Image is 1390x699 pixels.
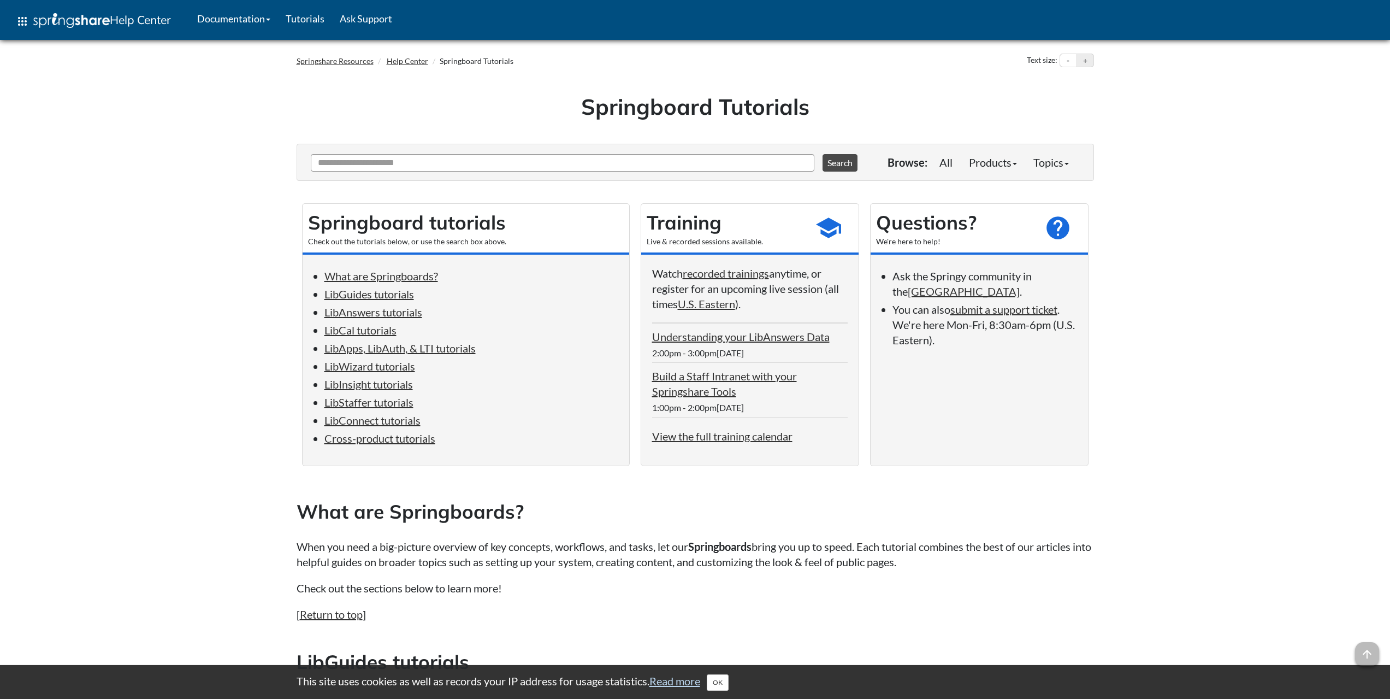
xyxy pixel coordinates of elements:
img: Springshare [33,13,110,28]
span: help [1044,214,1072,242]
a: Ask Support [332,5,400,32]
a: Topics [1025,151,1077,173]
a: LibApps, LibAuth, & LTI tutorials [324,342,476,355]
button: Increase text size [1077,54,1093,67]
li: You can also . We're here Mon-Fri, 8:30am-6pm (U.S. Eastern). [892,302,1077,348]
span: 2:00pm - 3:00pm[DATE] [652,348,744,358]
span: school [815,214,842,242]
a: View the full training calendar [652,430,792,443]
a: arrow_upward [1355,643,1379,656]
a: apps Help Center [8,5,179,38]
a: Tutorials [278,5,332,32]
a: Documentation [190,5,278,32]
h2: What are Springboards? [297,498,1094,525]
a: U.S. Eastern [678,297,735,310]
div: Text size: [1025,54,1060,68]
p: When you need a big-picture overview of key concepts, workflows, and tasks, let our bring you up ... [297,539,1094,569]
h2: LibGuides tutorials [297,649,1094,675]
a: Products [961,151,1025,173]
h1: Springboard Tutorials [305,91,1086,122]
a: LibConnect tutorials [324,414,421,427]
h2: Training [647,209,804,236]
a: LibWizard tutorials [324,360,415,373]
span: arrow_upward [1355,642,1379,666]
p: [ ] [297,607,1094,622]
span: apps [16,15,29,28]
h2: Questions? [876,209,1033,236]
a: Understanding your LibAnswers Data [652,330,830,343]
div: We're here to help! [876,236,1033,247]
a: LibStaffer tutorials [324,396,413,409]
a: Cross-product tutorials [324,432,435,445]
div: Live & recorded sessions available. [647,236,804,247]
p: Check out the sections below to learn more! [297,580,1094,596]
a: All [931,151,961,173]
a: submit a support ticket [950,303,1057,316]
strong: Springboards [688,540,752,553]
a: What are Springboards? [324,269,438,283]
button: Decrease text size [1060,54,1076,67]
a: LibInsight tutorials [324,378,413,391]
a: Build a Staff Intranet with your Springshare Tools [652,369,797,398]
span: 1:00pm - 2:00pm[DATE] [652,402,744,413]
div: This site uses cookies as well as records your IP address for usage statistics. [286,673,1105,691]
a: recorded trainings [683,267,769,280]
p: Watch anytime, or register for an upcoming live session (all times ). [652,266,848,312]
p: Browse: [888,155,927,170]
button: Search [823,154,857,172]
a: LibAnswers tutorials [324,306,422,319]
a: Return to top [300,608,363,621]
a: LibGuides tutorials [324,287,414,301]
div: Check out the tutorials below, or use the search box above. [308,236,624,247]
a: Help Center [387,56,428,66]
span: Help Center [110,13,171,27]
li: Ask the Springy community in the . [892,268,1077,299]
li: Springboard Tutorials [430,56,513,67]
a: LibCal tutorials [324,324,397,337]
a: Springshare Resources [297,56,374,66]
a: [GEOGRAPHIC_DATA] [908,285,1020,298]
h2: Springboard tutorials [308,209,624,236]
